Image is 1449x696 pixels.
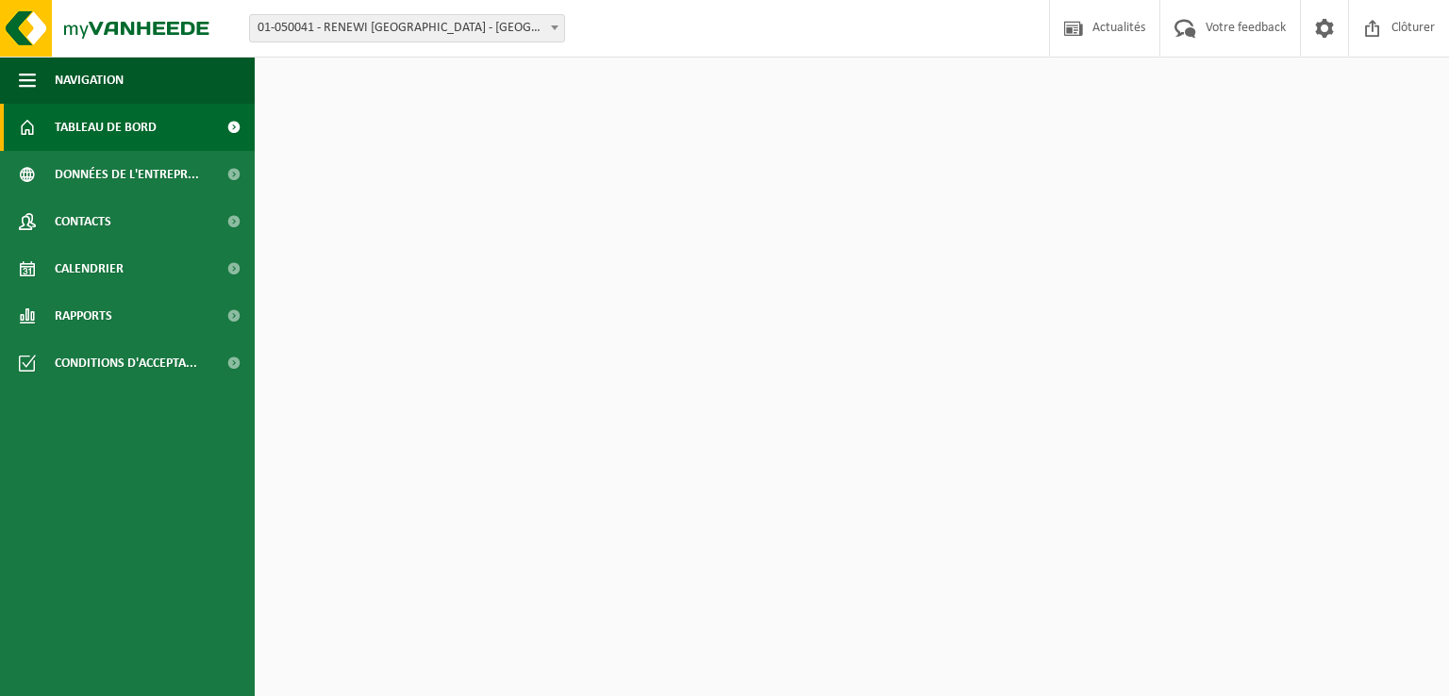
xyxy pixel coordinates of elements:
span: Contacts [55,198,111,245]
span: Conditions d'accepta... [55,340,197,387]
span: Tableau de bord [55,104,157,151]
span: Calendrier [55,245,124,292]
span: Données de l'entrepr... [55,151,199,198]
span: 01-050041 - RENEWI BELGIUM - SERAING - SERAING [249,14,565,42]
span: Navigation [55,57,124,104]
span: Rapports [55,292,112,340]
span: 01-050041 - RENEWI BELGIUM - SERAING - SERAING [250,15,564,41]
